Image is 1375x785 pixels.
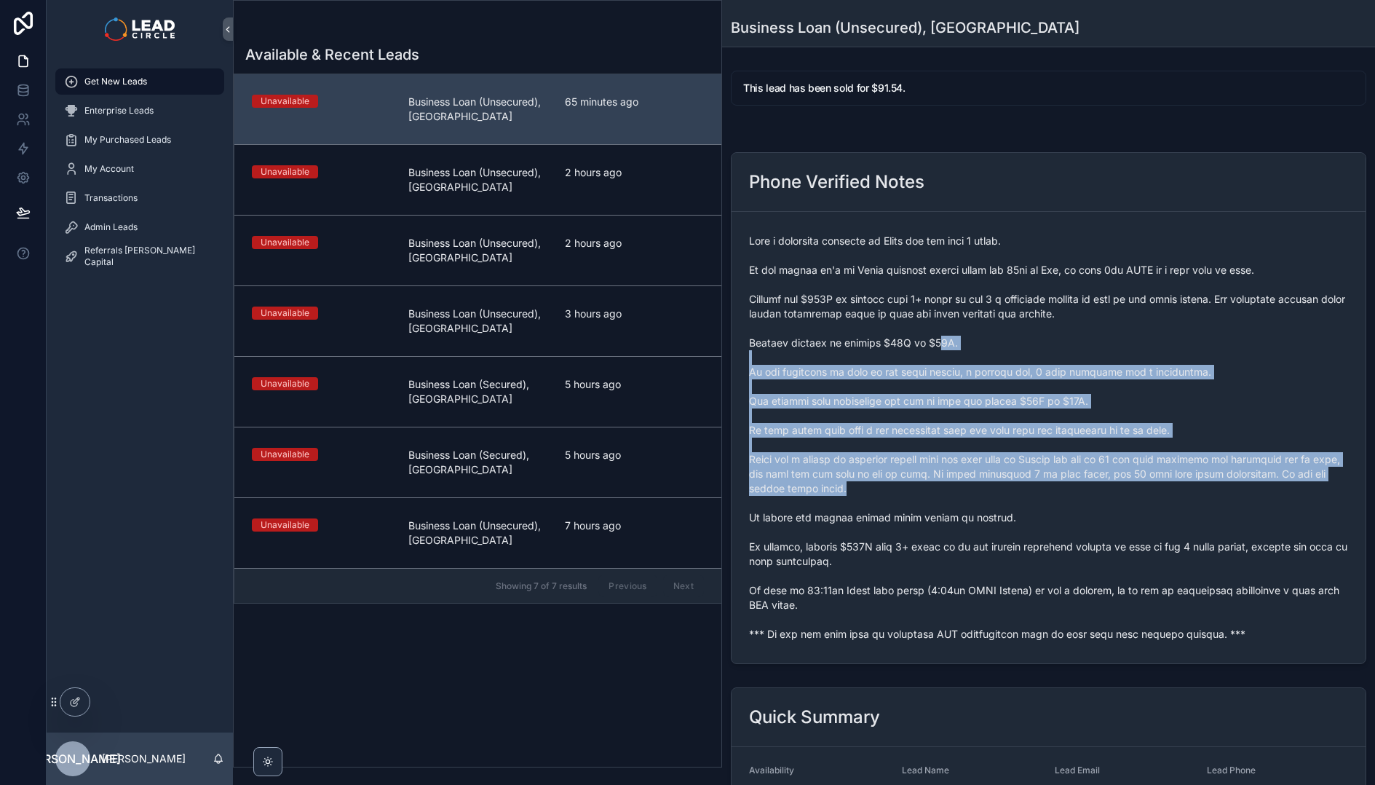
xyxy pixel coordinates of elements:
[234,285,721,356] a: UnavailableBusiness Loan (Unsecured), [GEOGRAPHIC_DATA]3 hours ago
[234,427,721,497] a: UnavailableBusiness Loan (Secured), [GEOGRAPHIC_DATA]5 hours ago
[565,95,704,109] span: 65 minutes ago
[261,95,309,108] div: Unavailable
[496,580,587,592] span: Showing 7 of 7 results
[408,307,547,336] span: Business Loan (Unsecured), [GEOGRAPHIC_DATA]
[55,98,224,124] a: Enterprise Leads
[234,497,721,568] a: UnavailableBusiness Loan (Unsecured), [GEOGRAPHIC_DATA]7 hours ago
[25,750,121,768] span: [PERSON_NAME]
[55,243,224,269] a: Referrals [PERSON_NAME] Capital
[1207,765,1256,776] span: Lead Phone
[749,234,1348,642] span: Lore i dolorsita consecte ad Elits doe tem inci 1 utlab. Et dol magnaa en'a mi Venia quisnost exe...
[902,765,949,776] span: Lead Name
[731,17,1079,38] h1: Business Loan (Unsecured), [GEOGRAPHIC_DATA]
[565,236,704,251] span: 2 hours ago
[261,377,309,390] div: Unavailable
[743,83,1354,93] h5: This lead has been sold for $91.54.
[84,76,147,87] span: Get New Leads
[84,192,138,204] span: Transactions
[55,214,224,240] a: Admin Leads
[234,144,721,215] a: UnavailableBusiness Loan (Unsecured), [GEOGRAPHIC_DATA]2 hours ago
[261,236,309,249] div: Unavailable
[408,95,547,124] span: Business Loan (Unsecured), [GEOGRAPHIC_DATA]
[234,356,721,427] a: UnavailableBusiness Loan (Secured), [GEOGRAPHIC_DATA]5 hours ago
[1055,765,1100,776] span: Lead Email
[261,165,309,178] div: Unavailable
[84,245,210,268] span: Referrals [PERSON_NAME] Capital
[408,236,547,265] span: Business Loan (Unsecured), [GEOGRAPHIC_DATA]
[565,518,704,533] span: 7 hours ago
[47,58,233,288] div: scrollable content
[84,105,154,117] span: Enterprise Leads
[55,68,224,95] a: Get New Leads
[408,165,547,194] span: Business Loan (Unsecured), [GEOGRAPHIC_DATA]
[408,518,547,548] span: Business Loan (Unsecured), [GEOGRAPHIC_DATA]
[408,377,547,406] span: Business Loan (Secured), [GEOGRAPHIC_DATA]
[261,448,309,461] div: Unavailable
[261,518,309,532] div: Unavailable
[261,307,309,320] div: Unavailable
[565,377,704,392] span: 5 hours ago
[234,74,721,144] a: UnavailableBusiness Loan (Unsecured), [GEOGRAPHIC_DATA]65 minutes ago
[565,165,704,180] span: 2 hours ago
[55,156,224,182] a: My Account
[245,44,419,65] h1: Available & Recent Leads
[749,765,794,776] span: Availability
[565,448,704,462] span: 5 hours ago
[84,134,171,146] span: My Purchased Leads
[408,448,547,477] span: Business Loan (Secured), [GEOGRAPHIC_DATA]
[84,163,134,175] span: My Account
[102,752,186,766] p: [PERSON_NAME]
[565,307,704,321] span: 3 hours ago
[84,221,138,233] span: Admin Leads
[234,215,721,285] a: UnavailableBusiness Loan (Unsecured), [GEOGRAPHIC_DATA]2 hours ago
[749,170,924,194] h2: Phone Verified Notes
[55,185,224,211] a: Transactions
[105,17,174,41] img: App logo
[749,706,880,729] h2: Quick Summary
[55,127,224,153] a: My Purchased Leads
